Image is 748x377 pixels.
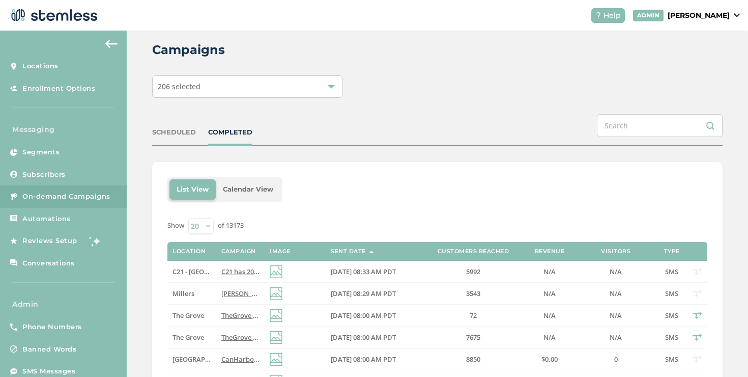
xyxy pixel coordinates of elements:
[529,311,570,320] label: N/A
[697,328,748,377] iframe: Chat Widget
[580,267,651,276] label: N/A
[172,311,211,320] label: The Grove
[167,221,184,231] label: Show
[535,248,565,255] label: Revenue
[427,289,519,298] label: 3543
[172,355,239,364] span: [GEOGRAPHIC_DATA]
[541,355,558,364] span: $0.00
[22,61,59,71] span: Locations
[661,333,682,342] label: SMS
[331,333,396,342] span: [DATE] 08:00 AM PDT
[665,355,678,364] span: SMS
[665,267,678,276] span: SMS
[466,333,480,342] span: 7675
[221,267,260,276] label: C21 has 20% OFF Everything Today! Follow link for more details:) Reply END to cancel
[22,170,66,180] span: Subscribers
[543,267,556,276] span: N/A
[734,13,740,17] img: icon_down-arrow-small-66adaf34.svg
[8,5,98,25] img: logo-dark-0685b13c.svg
[661,355,682,364] label: SMS
[172,267,255,276] span: C21 - [GEOGRAPHIC_DATA]
[85,231,105,251] img: glitter-stars-b7820f95.gif
[614,355,618,364] span: 0
[331,311,396,320] span: [DATE] 08:00 AM PDT
[529,355,570,364] label: $0.00
[610,267,622,276] span: N/A
[603,10,621,21] span: Help
[216,179,280,200] li: Calendar View
[152,41,225,59] h2: Campaigns
[218,221,244,231] label: of 13173
[270,331,282,344] img: icon-img-d887fa0c.svg
[427,355,519,364] label: 8850
[22,344,76,355] span: Banned Words
[221,355,260,364] label: CanHarbor: Dont Wait - Labor Day savings start NOW! Tap the link to see what's hot before it sell...
[369,251,374,253] img: icon-sort-1e1d7615.svg
[270,353,282,366] img: icon-img-d887fa0c.svg
[668,10,730,21] p: [PERSON_NAME]
[580,355,651,364] label: 0
[543,311,556,320] span: N/A
[331,289,417,298] label: 08/29/2025 08:29 AM PDT
[172,248,206,255] label: Location
[595,12,601,18] img: icon-help-white-03924b79.svg
[221,267,489,276] span: C21 has 20% OFF Everything [DATE]! Follow link for more details:) Reply END to cancel
[331,267,396,276] span: [DATE] 08:33 AM PDT
[172,289,194,298] span: Millers
[221,333,528,342] span: TheGrove La Mesa: You have a new notification waiting for you, {first_name}! Reply END to cancel
[427,311,519,320] label: 72
[580,333,651,342] label: N/A
[529,267,570,276] label: N/A
[22,258,75,268] span: Conversations
[597,114,723,137] input: Search
[610,311,622,320] span: N/A
[580,311,651,320] label: N/A
[466,289,480,298] span: 3543
[665,289,678,298] span: SMS
[331,355,396,364] span: [DATE] 08:00 AM PDT
[610,289,622,298] span: N/A
[427,333,519,342] label: 7675
[22,147,60,157] span: Segments
[169,179,216,200] li: List View
[331,311,417,320] label: 08/29/2025 08:00 AM PDT
[331,267,417,276] label: 08/29/2025 08:33 AM PDT
[172,333,211,342] label: The Grove
[543,333,556,342] span: N/A
[221,289,260,298] label: Millers has 20% OFF Everything today. Follow link for more info:) Reply END to cancel
[221,311,528,320] span: TheGrove La Mesa: You have a new notification waiting for you, {first_name}! Reply END to cancel
[610,333,622,342] span: N/A
[633,10,664,21] div: ADMIN
[270,309,282,322] img: icon-img-d887fa0c.svg
[158,82,200,91] span: 206 selected
[172,355,211,364] label: Cana Harbor
[221,311,260,320] label: TheGrove La Mesa: You have a new notification waiting for you, {first_name}! Reply END to cancel
[470,311,477,320] span: 72
[22,214,71,224] span: Automations
[221,289,521,298] span: [PERSON_NAME] has 20% OFF Everything [DATE]. Follow link for more info:) Reply END to cancel
[466,355,480,364] span: 8850
[221,248,256,255] label: Campaign
[665,333,678,342] span: SMS
[270,248,291,255] label: Image
[105,40,118,48] img: icon-arrow-back-accent-c549486e.svg
[221,355,599,364] span: CanHarbor: Dont Wait - [DATE] savings start NOW! Tap the link to see what's hot before it sells o...
[661,289,682,298] label: SMS
[270,287,282,300] img: icon-img-d887fa0c.svg
[580,289,651,298] label: N/A
[438,248,509,255] label: Customers Reached
[665,311,678,320] span: SMS
[466,267,480,276] span: 5992
[543,289,556,298] span: N/A
[664,248,680,255] label: Type
[270,265,282,278] img: icon-img-d887fa0c.svg
[661,311,682,320] label: SMS
[208,127,252,138] div: COMPLETED
[172,267,211,276] label: C21 - Aberdeen
[331,333,417,342] label: 08/29/2025 08:00 AM PDT
[172,311,204,320] span: The Grove
[172,289,211,298] label: Millers
[661,267,682,276] label: SMS
[22,192,110,202] span: On-demand Campaigns
[22,84,95,94] span: Enrollment Options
